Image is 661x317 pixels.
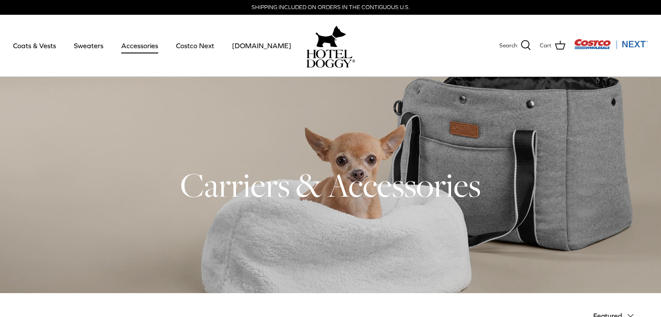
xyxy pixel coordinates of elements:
h1: Carriers & Accessories [22,164,639,206]
span: Cart [540,41,551,50]
a: hoteldoggy.com hoteldoggycom [306,23,355,68]
a: [DOMAIN_NAME] [224,31,299,60]
span: Search [499,41,517,50]
a: Accessories [113,31,166,60]
a: Search [499,40,531,51]
a: Costco Next [168,31,222,60]
a: Sweaters [66,31,111,60]
a: Visit Costco Next [574,44,648,51]
img: Costco Next [574,39,648,50]
img: hoteldoggy.com [316,23,346,50]
img: hoteldoggycom [306,50,355,68]
a: Cart [540,40,565,51]
a: Coats & Vests [5,31,64,60]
